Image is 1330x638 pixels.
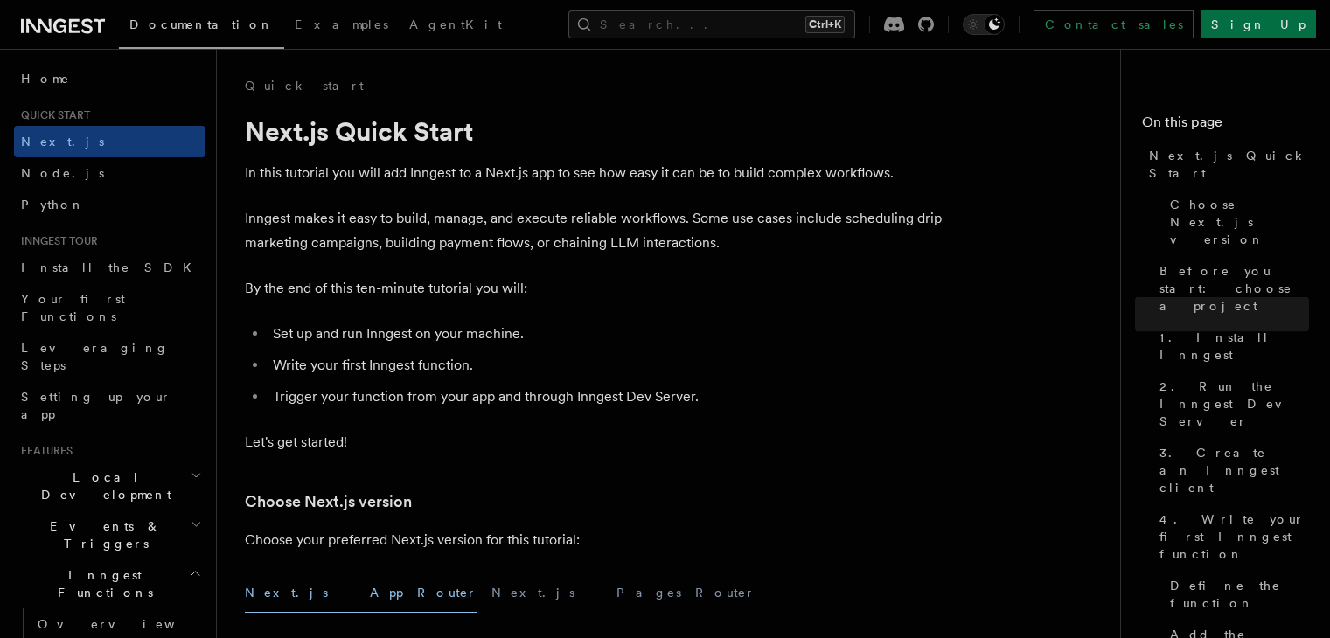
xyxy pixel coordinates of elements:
[1163,189,1309,255] a: Choose Next.js version
[14,461,205,510] button: Local Development
[14,566,189,601] span: Inngest Functions
[14,381,205,430] a: Setting up your app
[284,5,399,47] a: Examples
[245,573,477,613] button: Next.js - App Router
[245,276,944,301] p: By the end of this ten-minute tutorial you will:
[14,283,205,332] a: Your first Functions
[1159,444,1309,496] span: 3. Create an Inngest client
[1201,10,1316,38] a: Sign Up
[1159,262,1309,315] span: Before you start: choose a project
[245,206,944,255] p: Inngest makes it easy to build, manage, and execute reliable workflows. Some use cases include sc...
[491,573,756,613] button: Next.js - Pages Router
[268,353,944,378] li: Write your first Inngest function.
[268,322,944,346] li: Set up and run Inngest on your machine.
[21,135,104,149] span: Next.js
[1163,570,1309,619] a: Define the function
[1170,196,1309,248] span: Choose Next.js version
[14,444,73,458] span: Features
[268,385,944,409] li: Trigger your function from your app and through Inngest Dev Server.
[245,528,944,552] p: Choose your preferred Next.js version for this tutorial:
[1149,147,1309,182] span: Next.js Quick Start
[245,430,944,454] p: Let's get started!
[14,559,205,608] button: Inngest Functions
[1152,371,1309,437] a: 2. Run the Inngest Dev Server
[1142,140,1309,189] a: Next.js Quick Start
[14,108,90,122] span: Quick start
[1152,322,1309,371] a: 1. Install Inngest
[295,17,388,31] span: Examples
[14,63,205,94] a: Home
[1159,378,1309,430] span: 2. Run the Inngest Dev Server
[21,198,85,212] span: Python
[21,70,70,87] span: Home
[14,234,98,248] span: Inngest tour
[38,617,218,631] span: Overview
[14,510,205,559] button: Events & Triggers
[1152,503,1309,570] a: 4. Write your first Inngest function
[1152,437,1309,503] a: 3. Create an Inngest client
[14,517,191,552] span: Events & Triggers
[14,332,205,381] a: Leveraging Steps
[14,468,191,503] span: Local Development
[119,5,284,49] a: Documentation
[568,10,855,38] button: Search...Ctrl+K
[399,5,512,47] a: AgentKit
[1170,577,1309,612] span: Define the function
[963,14,1005,35] button: Toggle dark mode
[21,390,171,421] span: Setting up your app
[14,157,205,189] a: Node.js
[1034,10,1194,38] a: Contact sales
[409,17,502,31] span: AgentKit
[14,252,205,283] a: Install the SDK
[21,260,202,274] span: Install the SDK
[21,166,104,180] span: Node.js
[1142,112,1309,140] h4: On this page
[805,16,845,33] kbd: Ctrl+K
[245,77,364,94] a: Quick start
[21,292,125,323] span: Your first Functions
[245,161,944,185] p: In this tutorial you will add Inngest to a Next.js app to see how easy it can be to build complex...
[14,126,205,157] a: Next.js
[14,189,205,220] a: Python
[1152,255,1309,322] a: Before you start: choose a project
[129,17,274,31] span: Documentation
[1159,329,1309,364] span: 1. Install Inngest
[245,115,944,147] h1: Next.js Quick Start
[245,489,412,514] a: Choose Next.js version
[1159,510,1309,563] span: 4. Write your first Inngest function
[21,341,169,372] span: Leveraging Steps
